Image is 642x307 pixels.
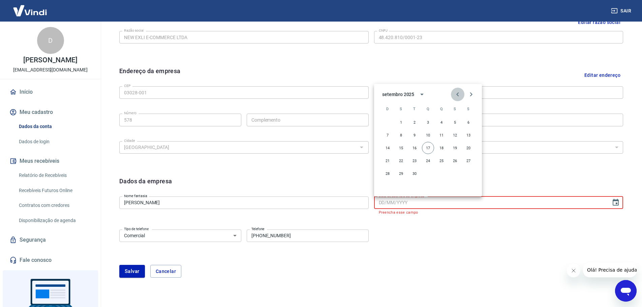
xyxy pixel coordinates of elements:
iframe: Fechar mensagem [567,264,580,277]
a: Disponibilização de agenda [16,214,93,227]
label: Data de abertura da empresa [379,193,424,198]
a: Contratos com credores [16,198,93,212]
button: 15 [395,142,407,154]
label: Telefone [251,226,265,232]
button: 26 [449,155,461,167]
button: 28 [381,167,394,180]
button: 10 [422,129,434,141]
button: 13 [462,129,475,141]
input: Digite aqui algumas palavras para buscar a cidade [121,143,356,152]
button: 24 [422,155,434,167]
span: terça-feira [408,102,421,116]
button: 19 [449,142,461,154]
button: 27 [462,155,475,167]
button: Salvar [119,265,145,278]
button: 8 [395,129,407,141]
span: quinta-feira [435,102,448,116]
button: 2 [408,116,421,128]
button: 23 [408,155,421,167]
label: Cidade [124,138,135,143]
button: 6 [462,116,475,128]
h6: Endereço da empresa [119,66,181,84]
label: Tipo de telefone [124,226,149,232]
p: Preencha esse campo [379,210,619,215]
a: Relatório de Recebíveis [16,168,93,182]
button: 21 [381,155,394,167]
button: Choose date [609,196,622,209]
span: segunda-feira [395,102,407,116]
button: 12 [449,129,461,141]
button: 22 [395,155,407,167]
button: Editar endereço [582,66,623,84]
a: Recebíveis Futuros Online [16,184,93,197]
label: Nome fantasia [124,193,147,198]
button: 7 [381,129,394,141]
button: 3 [422,116,434,128]
span: sábado [462,102,475,116]
a: Dados da conta [16,120,93,133]
p: [PERSON_NAME] [23,57,77,64]
button: 14 [381,142,394,154]
h6: Dados da empresa [119,177,172,194]
button: 9 [408,129,421,141]
button: 4 [435,116,448,128]
button: 5 [449,116,461,128]
button: 1 [395,116,407,128]
a: Fale conosco [8,253,93,268]
button: Meu cadastro [8,105,93,120]
span: Olá! Precisa de ajuda? [4,5,57,10]
label: Rua [379,83,385,88]
button: 20 [462,142,475,154]
button: 16 [408,142,421,154]
input: DD/MM/YYYY [374,196,607,209]
span: sexta-feira [449,102,461,116]
a: Segurança [8,233,93,247]
label: CNPJ [379,28,388,33]
button: 18 [435,142,448,154]
span: domingo [381,102,394,116]
div: D [37,27,64,54]
button: Sair [610,5,634,17]
label: Número [124,111,136,116]
button: 17 [422,142,434,154]
button: Editar razão social [575,16,623,29]
iframe: Botão para abrir a janela de mensagens [615,280,637,302]
a: Dados de login [16,135,93,149]
button: Next month [464,88,478,101]
span: quarta-feira [422,102,434,116]
a: Início [8,85,93,99]
img: Vindi [8,0,52,21]
button: 30 [408,167,421,180]
p: [EMAIL_ADDRESS][DOMAIN_NAME] [13,66,88,73]
button: 29 [395,167,407,180]
label: CEP [124,83,130,88]
button: Cancelar [150,265,181,278]
button: 11 [435,129,448,141]
button: 25 [435,155,448,167]
iframe: Mensagem da empresa [583,263,637,277]
button: Previous month [451,88,464,101]
label: Razão social [124,28,144,33]
button: Meus recebíveis [8,154,93,168]
button: calendar view is open, switch to year view [416,89,428,100]
div: setembro 2025 [382,91,414,98]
